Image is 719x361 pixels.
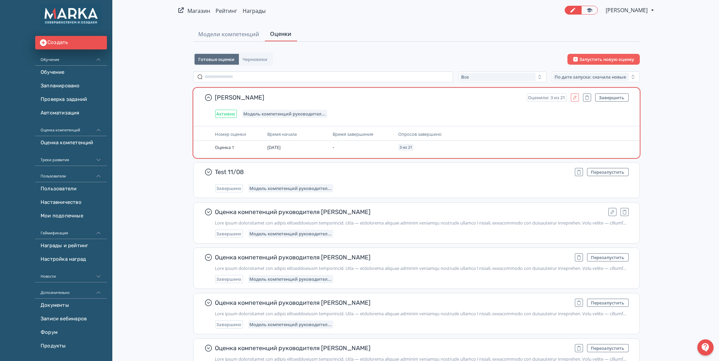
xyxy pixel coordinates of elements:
a: Записи вебинаров [35,312,107,326]
span: Время завершения [333,131,373,137]
a: Магазин [188,7,210,15]
div: Треки развития [35,150,107,166]
a: Награды и рейтинг [35,239,107,253]
button: Перезапустить [587,168,629,176]
a: Рейтинг [216,7,238,15]
span: Готовые оценки [199,57,235,62]
a: Переключиться в режим ученика [581,6,598,15]
button: Все [458,71,546,82]
button: По дате запуска: сначала новые [552,71,640,82]
span: Test 11/08 [215,168,569,176]
span: Этот опрос предназначен для оценки управленческих компетенций. Цель — объективно оценить уровень ... [215,311,629,316]
span: Оценка компетенций руководителя [PERSON_NAME] [215,208,603,216]
span: Сергей Рогожин [606,6,649,14]
span: [PERSON_NAME] [215,93,521,102]
span: Опросов завершено [398,131,442,137]
div: Дополнительно [35,282,107,299]
span: [DATE] [267,144,280,150]
button: Перезапустить [587,253,629,261]
span: Оценки [270,30,292,38]
span: Завершено [217,186,242,191]
a: Настройка наград [35,253,107,266]
div: Геймификация [35,223,107,239]
div: Оценка компетенций [35,120,107,136]
span: Оценка 1 [215,144,234,150]
span: Модель компетенций руководителя (Митрофанова Гульчачак) [250,186,332,191]
span: Модель компетенций руководителя [250,276,332,282]
span: Модель компетенций руководителя [250,231,332,236]
a: Награды [243,7,266,15]
span: Этот опрос предназначен для оценки управленческих компетенций. Цель — объективно оценить уровень ... [215,266,629,271]
div: Новости [35,266,107,282]
a: Наставничество [35,196,107,209]
span: Время начала [267,131,297,137]
img: https://files.teachbase.ru/system/account/50582/logo/medium-f5c71650e90bff48e038c85a25739627.png [41,4,102,28]
span: Оценка компетенций руководителя [PERSON_NAME] [215,299,569,307]
button: Перезапустить [587,299,629,307]
button: Готовые оценки [195,54,239,65]
span: Завершено [217,322,242,327]
div: Пользователи [35,166,107,182]
span: Номер оценки [215,131,246,137]
button: Перезапустить [587,344,629,352]
span: Оценка компетенций руководителя [PERSON_NAME] [215,253,569,261]
a: Автоматизация [35,106,107,120]
button: Черновики [239,54,272,65]
a: Документы [35,299,107,312]
a: Оценка компетенций [35,136,107,150]
button: Запустить новую оценку [567,54,640,65]
span: Модель компетенций руководителя [250,322,332,327]
a: Продукты [35,339,107,353]
span: Оценка компетенций руководителя [PERSON_NAME] [215,344,569,352]
button: Создать [35,36,107,49]
a: Мои подопечные [35,209,107,223]
span: Черновики [243,57,268,62]
a: Пользователи [35,182,107,196]
span: 3 из 21 [400,145,412,149]
span: Модель компетенций руководителя [244,111,326,116]
span: Все [461,74,469,80]
span: Оценили: 3 из 21 [528,95,565,100]
a: Форум [35,326,107,339]
a: Запланировано [35,79,107,93]
span: Активно [217,111,235,116]
button: Завершить [595,93,629,102]
a: Обучение [35,66,107,79]
td: - [330,141,395,154]
span: Завершено [217,276,242,282]
span: Завершено [217,231,242,236]
span: По дате запуска: сначала новые [555,74,626,80]
div: Обучение [35,49,107,66]
a: Проверка заданий [35,93,107,106]
span: Модели компетенций [199,30,260,38]
span: Этот опрос предназначен для оценки управленческих компетенций. Цель — объективно оценить уровень ... [215,220,629,226]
